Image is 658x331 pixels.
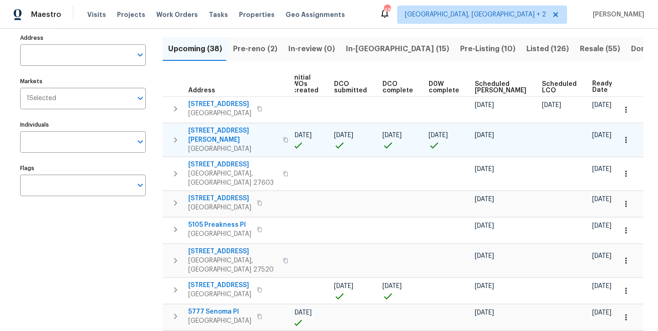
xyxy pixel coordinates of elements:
div: 48 [384,5,390,15]
span: Geo Assignments [286,10,345,19]
span: [GEOGRAPHIC_DATA] [188,203,251,212]
span: [GEOGRAPHIC_DATA] [188,109,251,118]
label: Flags [20,165,146,171]
span: DCO complete [382,81,413,94]
span: Initial WOs created [292,75,318,94]
span: Upcoming (38) [168,43,222,55]
span: [STREET_ADDRESS] [188,160,277,169]
button: Open [134,92,147,105]
span: [DATE] [334,132,353,139]
span: [DATE] [382,132,402,139]
span: [DATE] [475,102,494,108]
span: [STREET_ADDRESS] [188,100,251,109]
span: [DATE] [542,102,561,108]
label: Individuals [20,122,146,128]
span: Pre-Listing (10) [460,43,515,55]
span: 5777 Senoma Pl [188,307,251,316]
span: Resale (55) [580,43,620,55]
span: [DATE] [334,283,353,289]
span: [DATE] [475,310,494,316]
span: Tasks [209,11,228,18]
label: Markets [20,79,146,84]
span: [GEOGRAPHIC_DATA] [188,230,251,239]
span: [STREET_ADDRESS] [188,281,251,290]
span: DCO submitted [334,81,367,94]
span: [DATE] [592,253,611,259]
span: [DATE] [429,132,448,139]
button: Open [134,48,147,61]
span: [DATE] [475,223,494,229]
span: [DATE] [475,253,494,259]
span: [STREET_ADDRESS][PERSON_NAME] [188,126,277,144]
span: [STREET_ADDRESS] [188,194,251,203]
span: Ready Date [592,80,612,93]
span: Work Orders [156,10,198,19]
span: Address [188,87,215,94]
span: [DATE] [592,223,611,229]
span: [DATE] [592,102,611,108]
span: In-[GEOGRAPHIC_DATA] (15) [346,43,449,55]
span: D0W complete [429,81,459,94]
span: Scheduled LCO [542,81,577,94]
span: [DATE] [475,166,494,172]
span: [DATE] [475,196,494,203]
span: Properties [239,10,275,19]
span: [DATE] [592,310,611,316]
label: Address [20,35,146,41]
span: Visits [87,10,106,19]
span: [DATE] [292,132,312,139]
span: Projects [117,10,145,19]
span: 1 Selected [27,95,56,102]
span: [DATE] [592,132,611,139]
span: [DATE] [592,166,611,172]
span: [GEOGRAPHIC_DATA] [188,144,277,154]
span: [GEOGRAPHIC_DATA], [GEOGRAPHIC_DATA] + 2 [405,10,546,19]
span: [DATE] [382,283,402,289]
span: 5105 Preakness Pl [188,220,251,230]
span: Pre-reno (2) [233,43,277,55]
span: Scheduled [PERSON_NAME] [475,81,526,94]
span: [DATE] [592,283,611,289]
span: [DATE] [292,310,312,316]
span: [DATE] [475,132,494,139]
span: [PERSON_NAME] [589,10,644,19]
span: [GEOGRAPHIC_DATA] [188,316,251,326]
span: [GEOGRAPHIC_DATA] [188,290,251,299]
button: Open [134,135,147,148]
span: Maestro [31,10,61,19]
span: [DATE] [475,283,494,289]
span: [GEOGRAPHIC_DATA], [GEOGRAPHIC_DATA] 27603 [188,169,277,187]
span: In-review (0) [288,43,335,55]
button: Open [134,179,147,192]
span: Listed (126) [526,43,569,55]
span: [STREET_ADDRESS] [188,247,277,256]
span: [DATE] [592,196,611,203]
span: [GEOGRAPHIC_DATA], [GEOGRAPHIC_DATA] 27520 [188,256,277,274]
